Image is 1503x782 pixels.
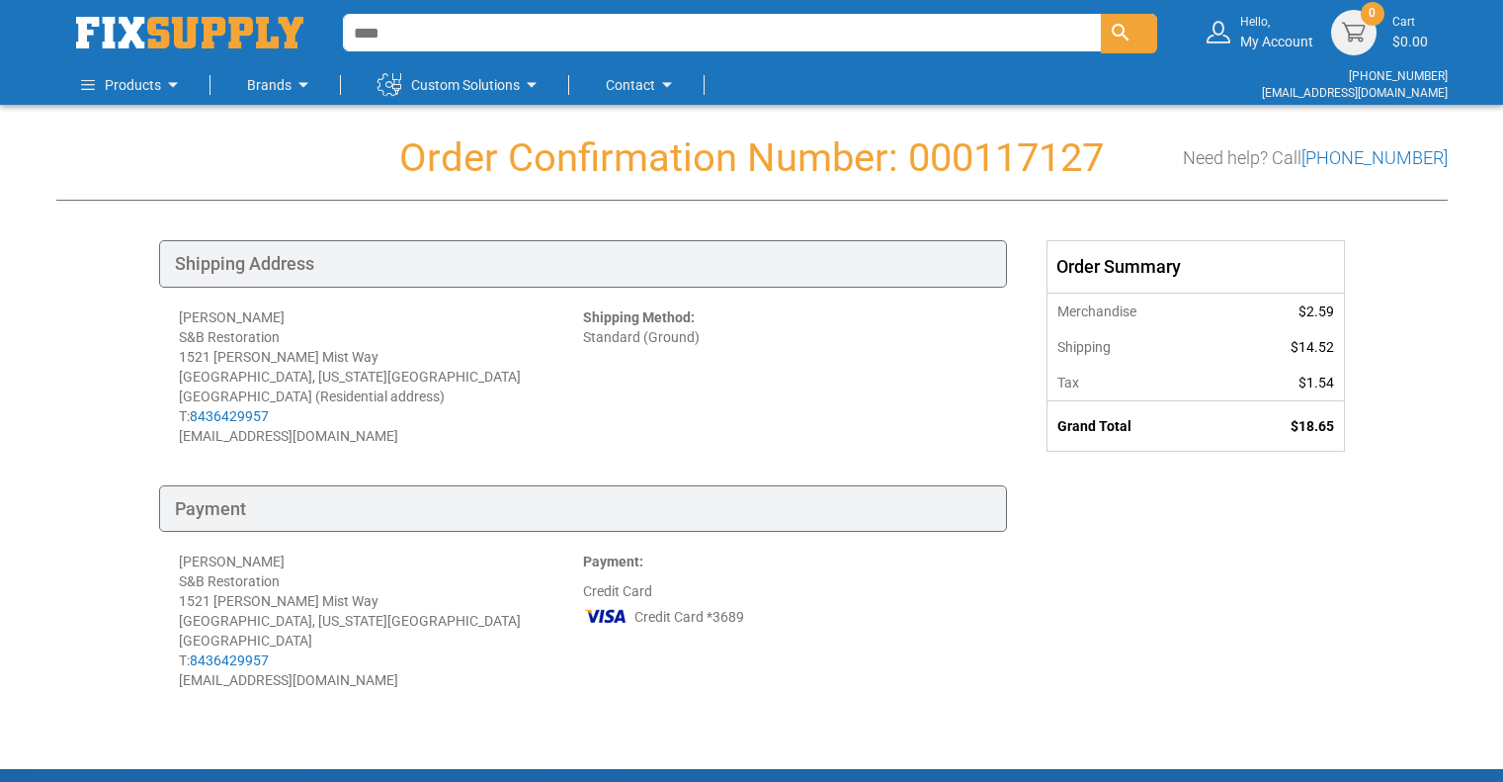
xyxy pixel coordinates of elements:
[583,554,643,569] strong: Payment:
[247,65,315,105] a: Brands
[1240,14,1313,31] small: Hello,
[76,17,303,48] a: store logo
[1298,375,1334,391] span: $1.54
[1047,293,1228,329] th: Merchandise
[606,65,679,105] a: Contact
[159,240,1007,288] div: Shipping Address
[1392,34,1428,49] span: $0.00
[1291,418,1334,434] span: $18.65
[583,601,628,631] img: VI
[190,652,269,668] a: 8436429957
[1392,14,1428,31] small: Cart
[56,136,1448,180] h1: Order Confirmation Number: 000117127
[1349,69,1448,83] a: [PHONE_NUMBER]
[190,408,269,424] a: 8436429957
[179,307,583,446] div: [PERSON_NAME] S&B Restoration 1521 [PERSON_NAME] Mist Way [GEOGRAPHIC_DATA], [US_STATE][GEOGRAPHI...
[634,607,744,627] span: Credit Card *3689
[179,552,583,690] div: [PERSON_NAME] S&B Restoration 1521 [PERSON_NAME] Mist Way [GEOGRAPHIC_DATA], [US_STATE][GEOGRAPHI...
[1291,339,1334,355] span: $14.52
[1298,304,1334,319] span: $2.59
[583,309,695,325] strong: Shipping Method:
[1240,14,1313,50] div: My Account
[1047,329,1228,365] th: Shipping
[1047,241,1344,293] div: Order Summary
[583,307,987,446] div: Standard (Ground)
[1301,147,1448,168] a: [PHONE_NUMBER]
[583,552,987,690] div: Credit Card
[159,485,1007,533] div: Payment
[1262,86,1448,100] a: [EMAIL_ADDRESS][DOMAIN_NAME]
[1369,5,1376,22] span: 0
[1047,365,1228,401] th: Tax
[377,65,543,105] a: Custom Solutions
[76,17,303,48] img: Fix Industrial Supply
[81,65,185,105] a: Products
[1183,148,1448,168] h3: Need help? Call
[1057,418,1131,434] strong: Grand Total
